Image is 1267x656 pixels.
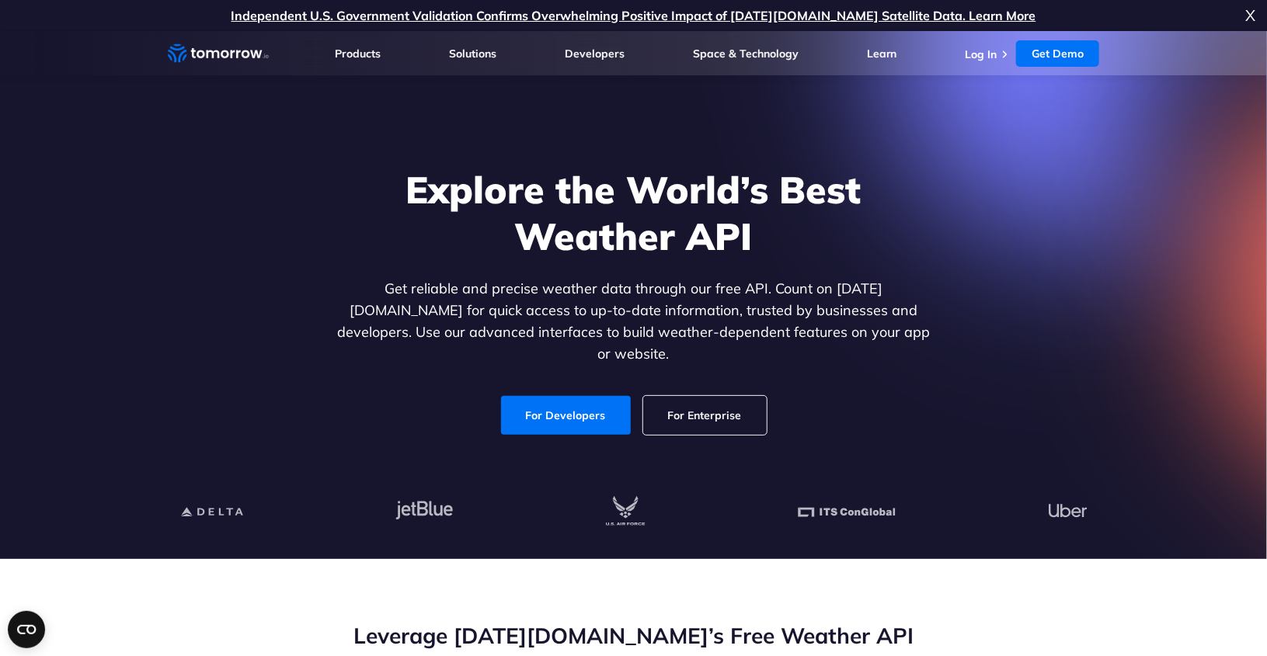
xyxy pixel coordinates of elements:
a: Log In [965,47,997,61]
a: Home link [168,42,269,65]
a: Products [336,47,381,61]
a: Developers [565,47,625,61]
a: Get Demo [1016,40,1099,67]
a: For Enterprise [643,396,767,435]
a: Independent U.S. Government Validation Confirms Overwhelming Positive Impact of [DATE][DOMAIN_NAM... [231,8,1036,23]
a: Space & Technology [693,47,799,61]
h1: Explore the World’s Best Weather API [334,166,934,259]
a: Solutions [449,47,496,61]
p: Get reliable and precise weather data through our free API. Count on [DATE][DOMAIN_NAME] for quic... [334,278,934,365]
a: For Developers [501,396,631,435]
h2: Leverage [DATE][DOMAIN_NAME]’s Free Weather API [168,621,1100,651]
a: Learn [867,47,897,61]
button: Open CMP widget [8,611,45,648]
